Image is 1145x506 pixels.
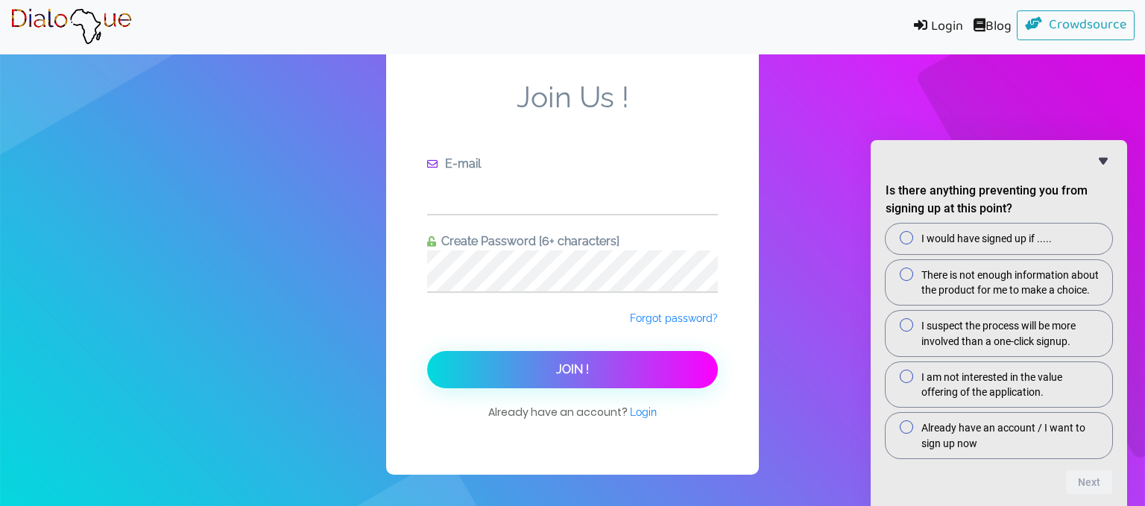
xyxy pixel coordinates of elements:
[630,311,718,326] a: Forgot password?
[968,10,1017,44] a: Blog
[436,234,619,248] span: Create Password [6+ characters]
[921,370,1100,400] span: I am not interested in the value offering of the application.
[1017,10,1135,40] a: Crowdsource
[903,10,968,44] a: Login
[630,405,657,420] a: Login
[427,173,718,214] input: Enter e-mail
[440,156,481,171] span: E-mail
[921,268,1100,298] span: There is not enough information about the product for me to make a choice.
[1066,470,1112,494] button: Next question
[921,231,1052,246] span: I would have signed up if .....
[886,182,1112,218] h2: Is there anything preventing you from signing up at this point?
[921,420,1100,451] span: Already have an account / I want to sign up now
[427,351,718,388] button: Join !
[630,312,718,324] span: Forgot password?
[630,406,657,418] span: Login
[556,362,589,376] span: Join !
[427,80,718,155] span: Join Us !
[10,8,132,45] img: Brand
[488,404,657,434] span: Already have an account?
[921,318,1100,349] span: I suspect the process will be more involved than a one-click signup.
[886,224,1112,458] div: Is there anything preventing you from signing up at this point?
[1094,152,1112,170] button: Hide survey
[886,152,1112,494] div: Is there anything preventing you from signing up at this point?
